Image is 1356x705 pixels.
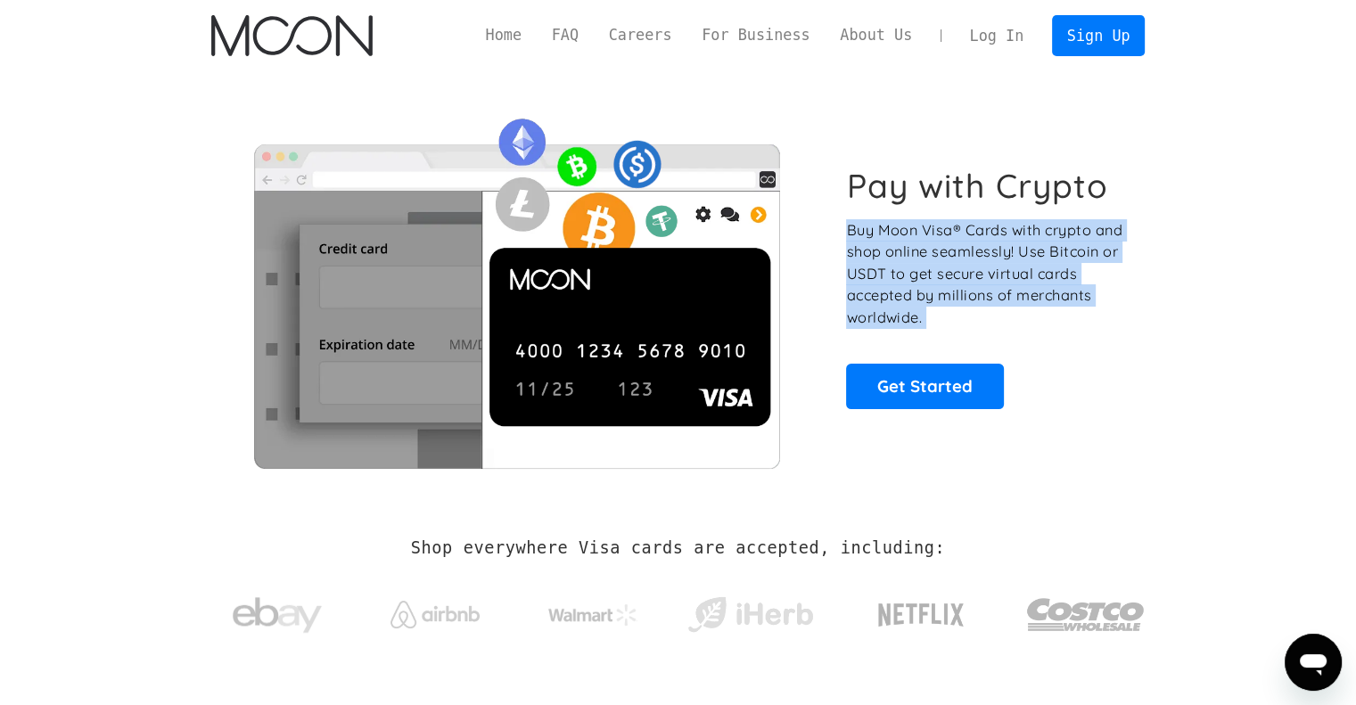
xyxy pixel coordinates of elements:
[842,575,1001,646] a: Netflix
[846,166,1108,206] h1: Pay with Crypto
[233,587,322,644] img: ebay
[686,24,825,46] a: For Business
[846,219,1125,329] p: Buy Moon Visa® Cards with crypto and shop online seamlessly! Use Bitcoin or USDT to get secure vi...
[955,16,1039,55] a: Log In
[825,24,927,46] a: About Us
[411,538,945,558] h2: Shop everywhere Visa cards are accepted, including:
[537,24,594,46] a: FAQ
[1052,15,1145,55] a: Sign Up
[1026,563,1146,657] a: Costco
[876,593,966,637] img: Netflix
[594,24,686,46] a: Careers
[684,592,817,638] img: iHerb
[211,15,373,56] a: home
[390,601,480,628] img: Airbnb
[211,106,822,468] img: Moon Cards let you spend your crypto anywhere Visa is accepted.
[1026,581,1146,648] img: Costco
[526,586,659,635] a: Walmart
[368,583,501,637] a: Airbnb
[1285,634,1342,691] iframe: Bouton de lancement de la fenêtre de messagerie
[548,604,637,626] img: Walmart
[471,24,537,46] a: Home
[211,570,344,652] a: ebay
[684,574,817,647] a: iHerb
[211,15,373,56] img: Moon Logo
[846,364,1004,408] a: Get Started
